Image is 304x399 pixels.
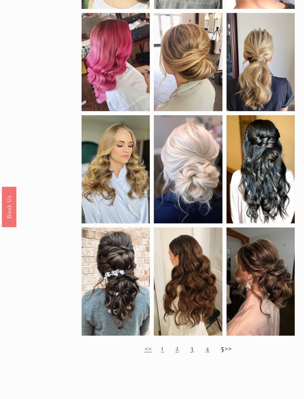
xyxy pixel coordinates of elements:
[2,186,16,227] a: Book Us
[82,343,295,353] h2: >>
[190,343,194,353] a: 3
[175,343,179,353] a: 2
[221,343,224,353] strong: 5
[145,343,152,353] a: <<
[205,343,209,353] a: 4
[161,343,164,353] a: 1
